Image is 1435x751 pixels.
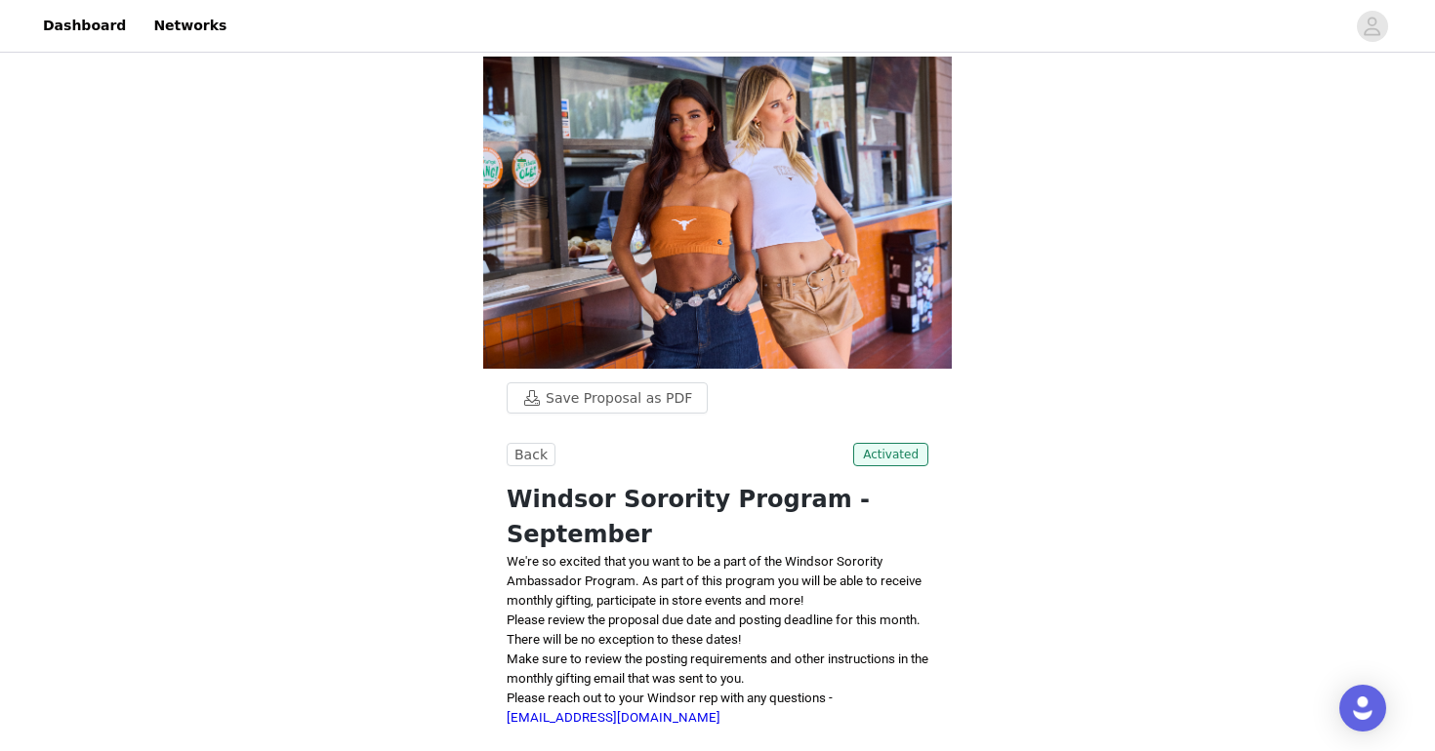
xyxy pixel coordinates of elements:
[507,554,922,608] span: We're so excited that you want to be a part of the Windsor Sorority Ambassador Program. As part o...
[507,613,921,647] span: Please review the proposal due date and posting deadline for this month. There will be no excepti...
[1339,685,1386,731] div: Open Intercom Messenger
[507,443,555,466] button: Back
[507,482,928,552] h1: Windsor Sorority Program - September
[1363,11,1381,42] div: avatar
[853,443,928,466] span: Activated
[142,4,238,48] a: Networks
[31,4,138,48] a: Dashboard
[507,382,708,414] button: Save Proposal as PDF
[483,57,952,369] img: campaign image
[507,652,928,686] span: Make sure to review the posting requirements and other instructions in the monthly gifting email ...
[507,710,720,725] a: [EMAIL_ADDRESS][DOMAIN_NAME]
[507,691,833,725] span: Please reach out to your Windsor rep with any questions -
